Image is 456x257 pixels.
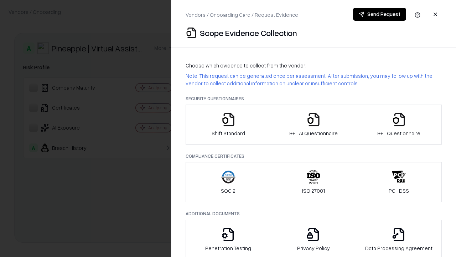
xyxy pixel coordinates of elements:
p: Shift Standard [212,130,245,137]
p: B+L Questionnaire [377,130,420,137]
button: B+L AI Questionnaire [271,105,357,145]
p: Note: This request can be generated once per assessment. After submission, you may follow up with... [186,72,442,87]
p: Data Processing Agreement [365,245,432,252]
button: B+L Questionnaire [356,105,442,145]
button: Shift Standard [186,105,271,145]
p: Privacy Policy [297,245,330,252]
p: ISO 27001 [302,187,325,195]
p: PCI-DSS [389,187,409,195]
p: Penetration Testing [205,245,251,252]
button: SOC 2 [186,162,271,202]
button: ISO 27001 [271,162,357,202]
p: Scope Evidence Collection [200,27,297,39]
p: B+L AI Questionnaire [289,130,338,137]
p: Additional Documents [186,211,442,217]
p: Security Questionnaires [186,96,442,102]
button: PCI-DSS [356,162,442,202]
p: Choose which evidence to collect from the vendor: [186,62,442,69]
p: Compliance Certificates [186,153,442,159]
p: Vendors / Onboarding Card / Request Evidence [186,11,298,19]
button: Send Request [353,8,406,21]
p: SOC 2 [221,187,235,195]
